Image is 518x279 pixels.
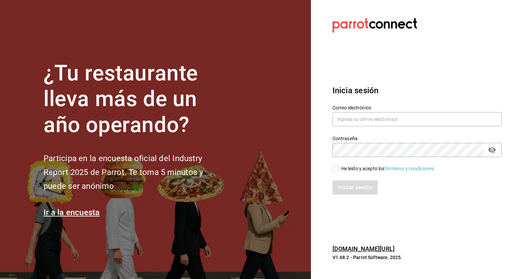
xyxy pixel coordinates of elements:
[44,152,226,193] h2: Participa en la encuesta oficial del Industry Report 2025 de Parrot. Te toma 5 minutos y puede se...
[333,84,502,97] h3: Inicia sesión
[44,60,226,138] h1: ¿Tu restaurante lleva más de un año operando?
[384,166,435,171] a: Términos y condiciones.
[333,245,395,252] a: [DOMAIN_NAME][URL]
[44,208,100,217] a: Ir a la encuesta
[486,144,498,156] button: passwordField
[333,105,502,110] label: Correo electrónico
[341,165,436,172] div: He leído y acepto los
[333,112,502,126] input: Ingresa tu correo electrónico
[333,254,502,261] p: V1.68.2 - Parrot Software, 2025.
[333,136,502,141] label: Contraseña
